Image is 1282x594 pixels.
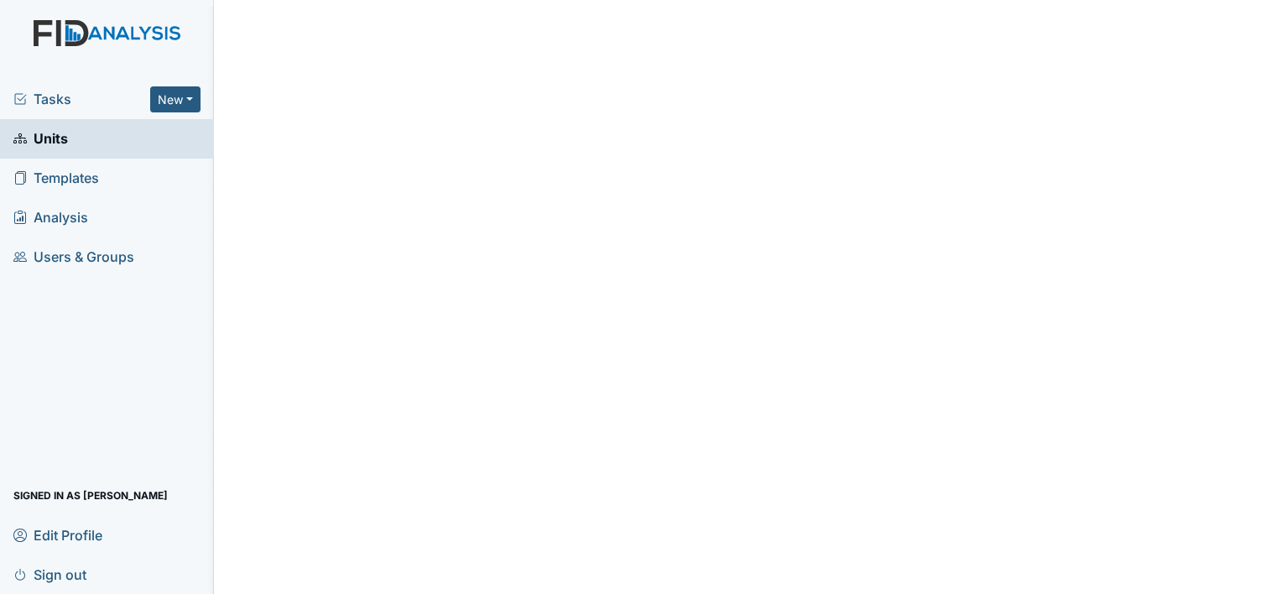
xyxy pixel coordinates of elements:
[150,86,201,112] button: New
[13,89,150,109] a: Tasks
[13,165,99,191] span: Templates
[13,482,168,508] span: Signed in as [PERSON_NAME]
[13,522,102,548] span: Edit Profile
[13,561,86,587] span: Sign out
[13,126,68,152] span: Units
[13,205,88,231] span: Analysis
[13,244,134,270] span: Users & Groups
